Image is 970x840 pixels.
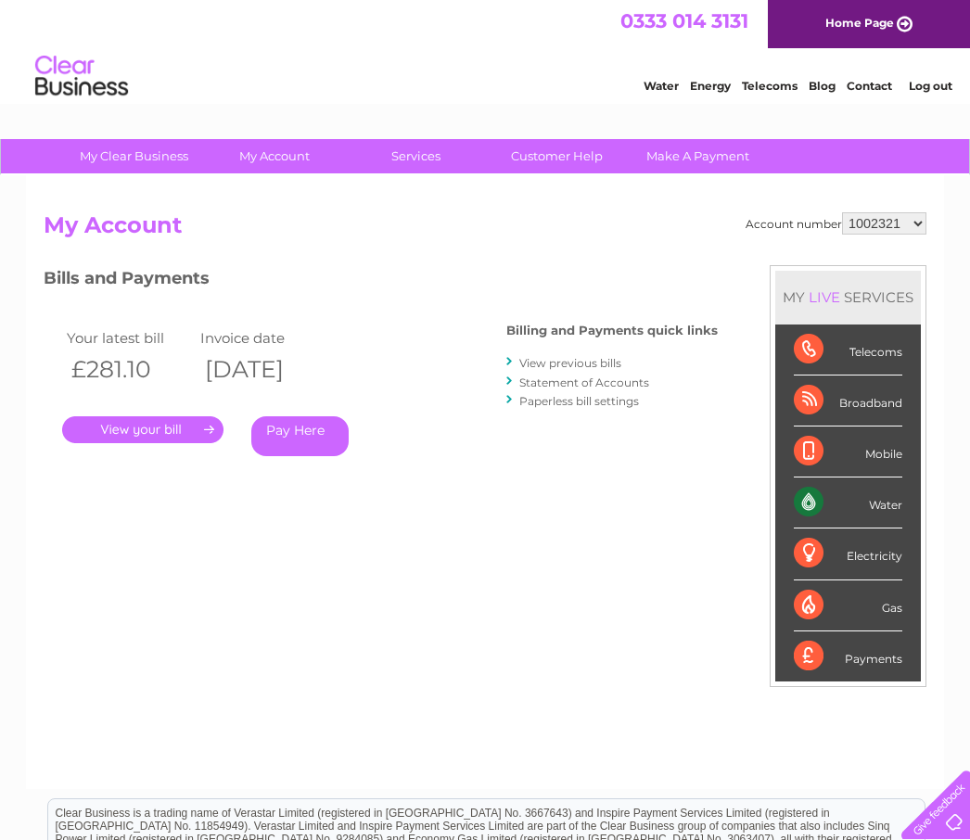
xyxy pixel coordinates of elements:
div: Gas [794,580,902,631]
h4: Billing and Payments quick links [506,324,718,337]
a: Services [339,139,492,173]
div: MY SERVICES [775,271,921,324]
th: [DATE] [196,350,329,388]
div: Payments [794,631,902,681]
div: Electricity [794,528,902,579]
div: Water [794,477,902,528]
div: Broadband [794,375,902,426]
div: Account number [746,212,926,235]
div: Telecoms [794,325,902,375]
a: Blog [809,79,836,93]
div: LIVE [805,288,844,306]
a: View previous bills [519,356,621,370]
a: Water [644,79,679,93]
a: Pay Here [251,416,349,456]
a: Energy [690,79,731,93]
a: Statement of Accounts [519,375,649,389]
td: Your latest bill [62,325,196,350]
h2: My Account [44,212,926,248]
a: Make A Payment [621,139,774,173]
a: Contact [847,79,892,93]
a: Log out [909,79,952,93]
a: Customer Help [480,139,633,173]
a: Paperless bill settings [519,394,639,408]
h3: Bills and Payments [44,265,718,298]
a: 0333 014 3131 [620,9,748,32]
a: . [62,416,223,443]
div: Mobile [794,426,902,477]
img: logo.png [34,48,129,105]
div: Clear Business is a trading name of Verastar Limited (registered in [GEOGRAPHIC_DATA] No. 3667643... [48,10,925,90]
a: Telecoms [742,79,798,93]
td: Invoice date [196,325,329,350]
a: My Account [198,139,351,173]
th: £281.10 [62,350,196,388]
a: My Clear Business [57,139,211,173]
